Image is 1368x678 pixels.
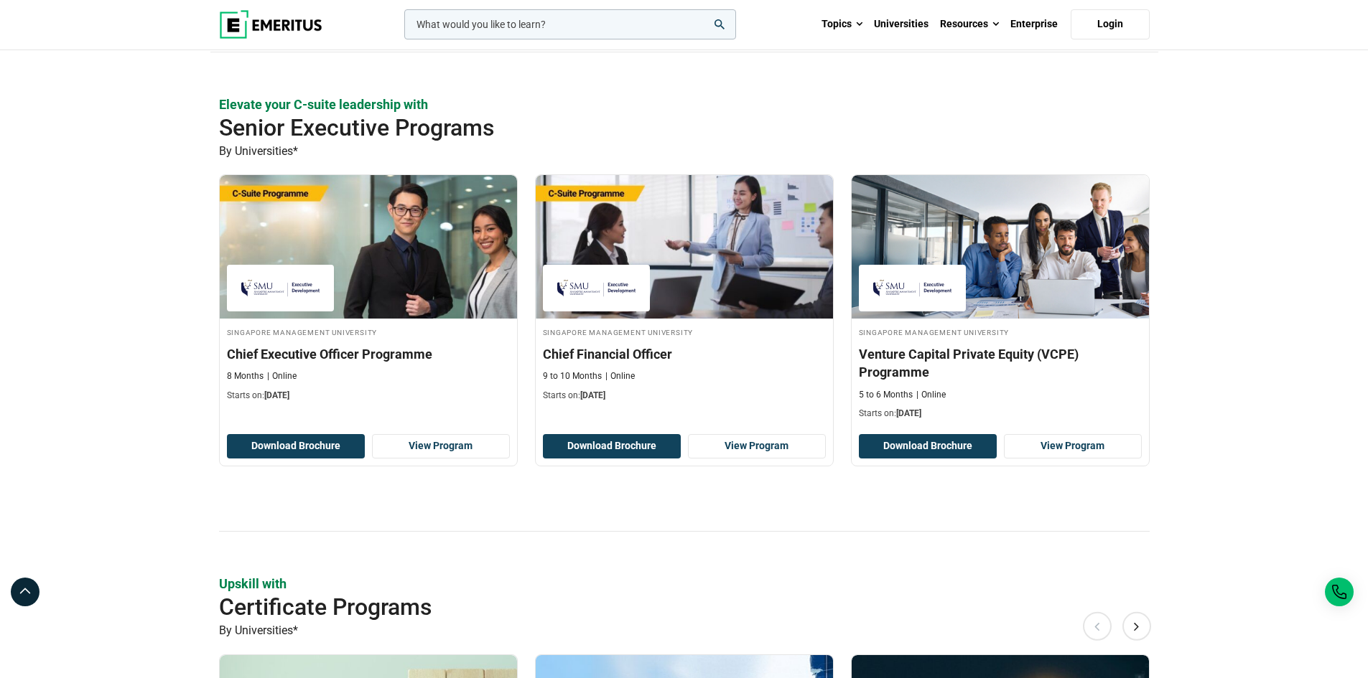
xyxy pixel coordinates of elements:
[267,370,297,382] p: Online
[543,370,602,382] p: 9 to 10 Months
[916,389,946,401] p: Online
[859,326,1142,338] h4: Singapore Management University
[1004,434,1142,458] a: View Program
[536,175,833,319] img: Chief Financial Officer | Online Leadership Course
[536,175,833,409] a: Leadership Course by Singapore Management University - September 29, 2025 Singapore Management Un...
[219,593,1056,621] h2: Certificate Programs
[219,575,1150,593] p: Upskill with
[1122,611,1151,640] button: Next
[859,434,997,458] button: Download Brochure
[550,272,643,304] img: Singapore Management University
[264,390,289,400] span: [DATE]
[543,326,826,338] h4: Singapore Management University
[866,272,959,304] img: Singapore Management University
[859,408,1142,420] p: Starts on:
[220,175,517,409] a: Leadership Course by Singapore Management University - September 29, 2025 Singapore Management Un...
[227,370,264,382] p: 8 Months
[234,272,327,304] img: Singapore Management University
[543,434,681,458] button: Download Brochure
[219,621,1150,640] p: By Universities*
[1071,9,1150,39] a: Login
[404,9,736,39] input: woocommerce-product-search-field-0
[859,345,1142,381] h3: Venture Capital Private Equity (VCPE) Programme
[688,434,826,458] a: View Program
[219,95,1150,113] p: Elevate your C-suite leadership with
[605,370,635,382] p: Online
[1083,611,1112,640] button: Previous
[580,390,605,400] span: [DATE]
[852,175,1149,319] img: Venture Capital Private Equity (VCPE) Programme | Online Finance Course
[219,113,1056,142] h2: Senior Executive Programs
[859,389,913,401] p: 5 to 6 Months
[852,175,1149,427] a: Finance Course by Singapore Management University - September 29, 2025 Singapore Management Unive...
[227,390,510,402] p: Starts on:
[227,326,510,338] h4: Singapore Management University
[227,434,365,458] button: Download Brochure
[219,142,1150,161] p: By Universities*
[543,390,826,402] p: Starts on:
[896,408,921,418] span: [DATE]
[227,345,510,363] h3: Chief Executive Officer Programme
[372,434,510,458] a: View Program
[220,175,517,319] img: Chief Executive Officer Programme | Online Leadership Course
[543,345,826,363] h3: Chief Financial Officer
